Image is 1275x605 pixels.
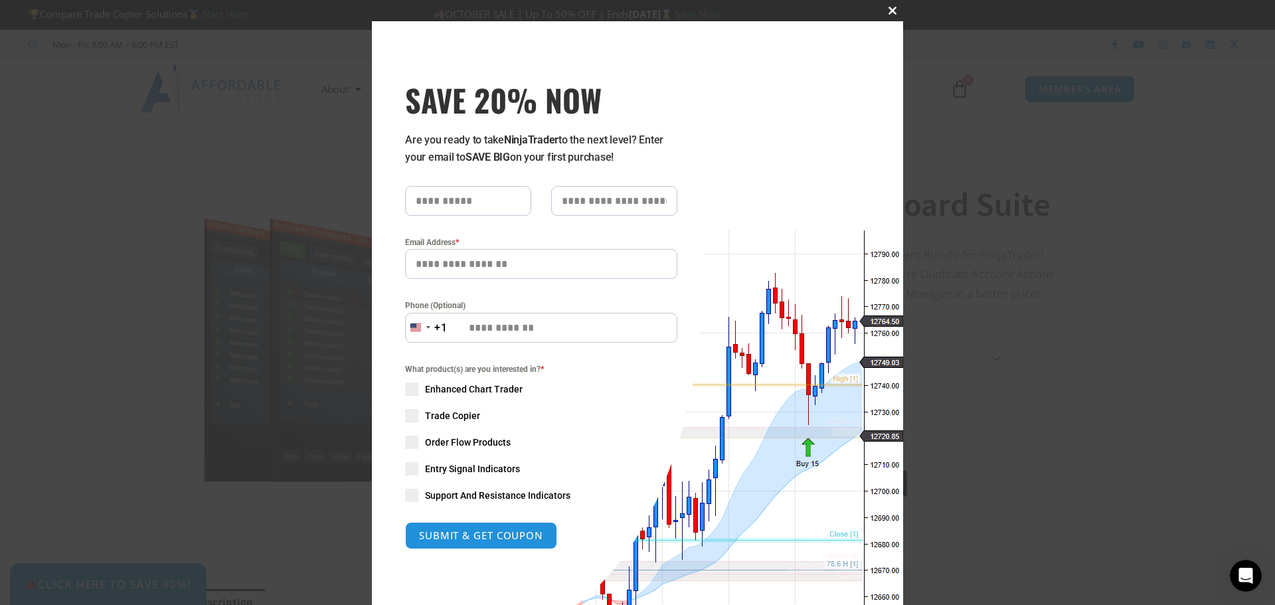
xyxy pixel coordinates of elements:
[405,522,557,549] button: SUBMIT & GET COUPON
[405,131,677,166] p: Are you ready to take to the next level? Enter your email to on your first purchase!
[405,462,677,475] label: Entry Signal Indicators
[405,313,448,343] button: Selected country
[405,436,677,449] label: Order Flow Products
[405,363,677,376] span: What product(s) are you interested in?
[405,299,677,312] label: Phone (Optional)
[405,383,677,396] label: Enhanced Chart Trader
[425,489,570,502] span: Support And Resistance Indicators
[466,151,510,163] strong: SAVE BIG
[425,462,520,475] span: Entry Signal Indicators
[425,383,523,396] span: Enhanced Chart Trader
[434,319,448,337] div: +1
[405,81,677,118] h3: SAVE 20% NOW
[405,236,677,249] label: Email Address
[504,133,558,146] strong: NinjaTrader
[405,409,677,422] label: Trade Copier
[405,489,677,502] label: Support And Resistance Indicators
[425,436,511,449] span: Order Flow Products
[1230,560,1262,592] iframe: Intercom live chat
[425,409,480,422] span: Trade Copier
